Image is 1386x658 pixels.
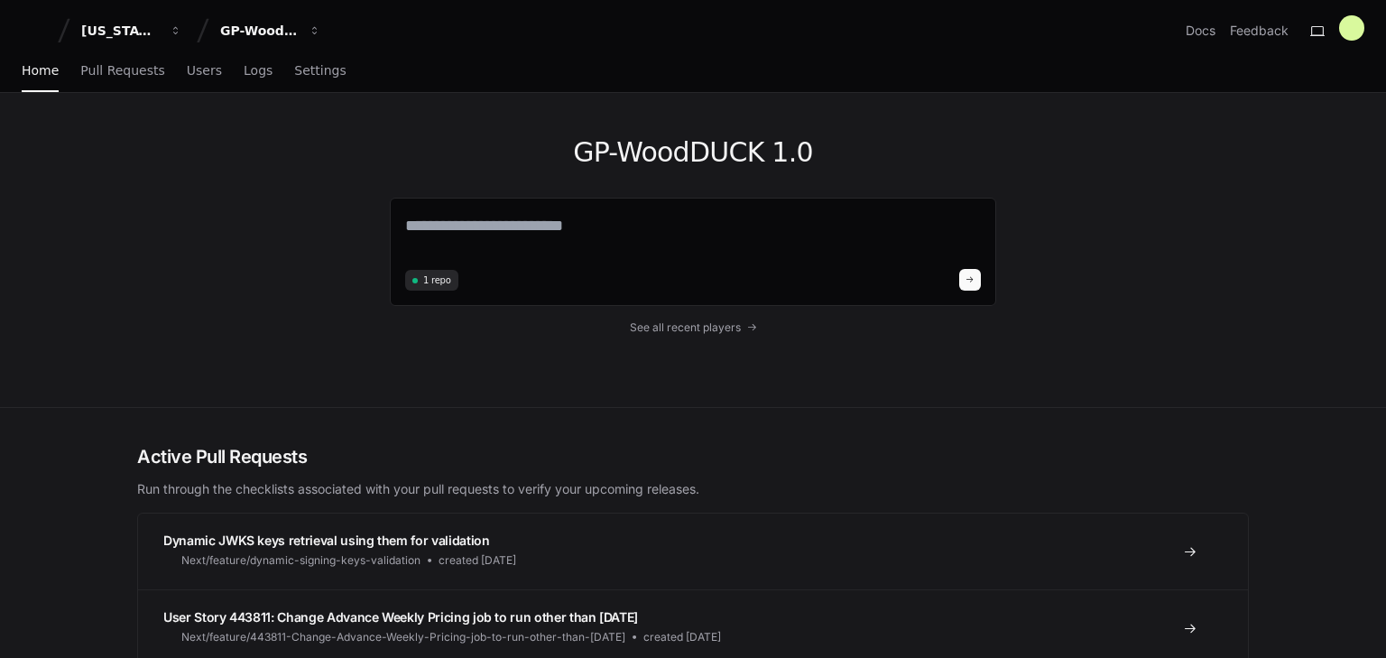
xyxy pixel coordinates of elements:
[22,65,59,76] span: Home
[244,51,273,92] a: Logs
[244,65,273,76] span: Logs
[163,609,638,625] span: User Story 443811: Change Advance Weekly Pricing job to run other than [DATE]
[163,533,489,548] span: Dynamic JWKS keys retrieval using them for validation
[81,22,159,40] div: [US_STATE] Pacific
[643,630,721,644] span: created [DATE]
[390,320,996,335] a: See all recent players
[423,273,451,287] span: 1 repo
[187,65,222,76] span: Users
[630,320,741,335] span: See all recent players
[220,22,298,40] div: GP-WoodDUCK 1.0
[1230,22,1289,40] button: Feedback
[213,14,328,47] button: GP-WoodDUCK 1.0
[187,51,222,92] a: Users
[294,51,346,92] a: Settings
[80,51,164,92] a: Pull Requests
[390,136,996,169] h1: GP-WoodDUCK 1.0
[181,553,420,568] span: Next/feature/dynamic-signing-keys-validation
[137,444,1249,469] h2: Active Pull Requests
[138,514,1248,589] a: Dynamic JWKS keys retrieval using them for validationNext/feature/dynamic-signing-keys-validation...
[294,65,346,76] span: Settings
[137,480,1249,498] p: Run through the checklists associated with your pull requests to verify your upcoming releases.
[80,65,164,76] span: Pull Requests
[181,630,625,644] span: Next/feature/443811-Change-Advance-Weekly-Pricing-job-to-run-other-than-[DATE]
[74,14,189,47] button: [US_STATE] Pacific
[1186,22,1215,40] a: Docs
[22,51,59,92] a: Home
[439,553,516,568] span: created [DATE]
